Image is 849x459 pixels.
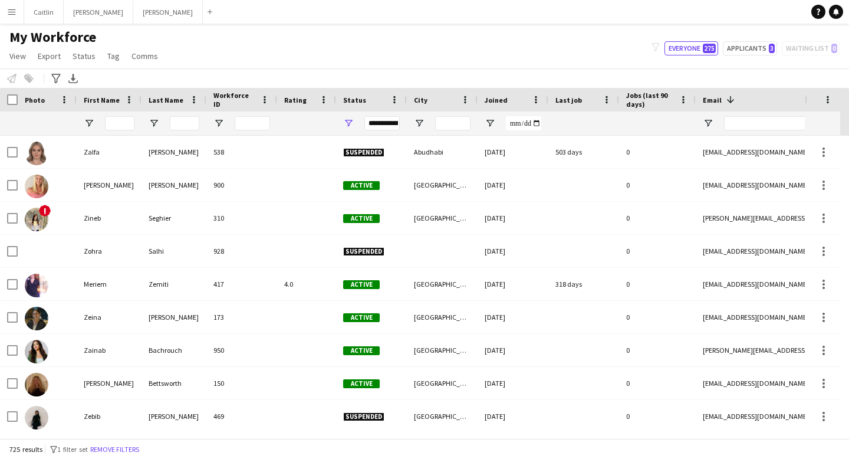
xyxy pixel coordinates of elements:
div: [DATE] [478,202,548,234]
div: 0 [619,169,696,201]
button: [PERSON_NAME] [64,1,133,24]
button: Remove filters [88,443,141,456]
div: 538 [206,136,277,168]
div: [PERSON_NAME] [141,136,206,168]
button: Open Filter Menu [343,118,354,129]
button: Open Filter Menu [213,118,224,129]
div: [DATE] [478,169,548,201]
div: [GEOGRAPHIC_DATA] [407,268,478,300]
span: Suspended [343,148,384,157]
button: Open Filter Menu [485,118,495,129]
div: 150 [206,367,277,399]
input: Last Name Filter Input [170,116,199,130]
app-action-btn: Export XLSX [66,71,80,86]
div: 469 [206,400,277,432]
div: Meriem [77,268,141,300]
input: City Filter Input [435,116,470,130]
span: City [414,96,427,104]
div: [PERSON_NAME] [141,301,206,333]
div: Zebib [77,400,141,432]
div: 928 [206,235,277,267]
img: Zineb Seghier [25,208,48,231]
button: [PERSON_NAME] [133,1,203,24]
div: [GEOGRAPHIC_DATA] [407,334,478,366]
div: [PERSON_NAME] [77,169,141,201]
div: [DATE] [478,235,548,267]
div: [GEOGRAPHIC_DATA] [407,400,478,432]
span: Photo [25,96,45,104]
div: Salhi [141,235,206,267]
div: 0 [619,301,696,333]
span: Active [343,181,380,190]
a: Status [68,48,100,64]
div: 0 [619,235,696,267]
img: Zoe Williams [25,175,48,198]
button: Applicants3 [723,41,777,55]
div: [DATE] [478,268,548,300]
span: View [9,51,26,61]
div: [DATE] [478,367,548,399]
div: Zohra [77,235,141,267]
span: ! [39,205,51,217]
span: My Workforce [9,28,96,46]
div: 503 days [548,136,619,168]
div: 900 [206,169,277,201]
div: Zalfa [77,136,141,168]
span: Last Name [149,96,183,104]
input: First Name Filter Input [105,116,134,130]
div: Bachrouch [141,334,206,366]
div: Abudhabi [407,136,478,168]
span: Status [343,96,366,104]
img: Zebib Kidane [25,406,48,430]
span: Joined [485,96,508,104]
div: [GEOGRAPHIC_DATA] [407,367,478,399]
div: 0 [619,202,696,234]
button: Open Filter Menu [149,118,159,129]
div: [GEOGRAPHIC_DATA] [407,169,478,201]
input: Workforce ID Filter Input [235,116,270,130]
span: Export [38,51,61,61]
div: 950 [206,334,277,366]
span: Tag [107,51,120,61]
div: [GEOGRAPHIC_DATA] [407,301,478,333]
div: [PERSON_NAME] [141,169,206,201]
img: Zalfa Hassan [25,142,48,165]
div: Zineb [77,202,141,234]
span: Last job [555,96,582,104]
button: Open Filter Menu [414,118,424,129]
app-action-btn: Advanced filters [49,71,63,86]
div: [DATE] [478,334,548,366]
button: Open Filter Menu [84,118,94,129]
span: First Name [84,96,120,104]
div: [GEOGRAPHIC_DATA] [407,202,478,234]
div: Seghier [141,202,206,234]
img: Zeina Ali [25,307,48,330]
img: Zeffie Bettsworth [25,373,48,396]
div: [PERSON_NAME] [141,400,206,432]
div: 0 [619,136,696,168]
div: Zemiti [141,268,206,300]
div: 0 [619,268,696,300]
a: Export [33,48,65,64]
span: Active [343,379,380,388]
span: Active [343,214,380,223]
div: 417 [206,268,277,300]
div: [DATE] [478,301,548,333]
div: Bettsworth [141,367,206,399]
span: Active [343,346,380,355]
a: Tag [103,48,124,64]
div: Zainab [77,334,141,366]
a: View [5,48,31,64]
input: Joined Filter Input [506,116,541,130]
span: 275 [703,44,716,53]
button: Everyone275 [664,41,718,55]
div: 4.0 [277,268,336,300]
div: 0 [619,367,696,399]
span: Rating [284,96,307,104]
div: 173 [206,301,277,333]
span: Jobs (last 90 days) [626,91,674,109]
div: 0 [619,334,696,366]
span: Comms [131,51,158,61]
button: Caitlin [24,1,64,24]
a: Comms [127,48,163,64]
